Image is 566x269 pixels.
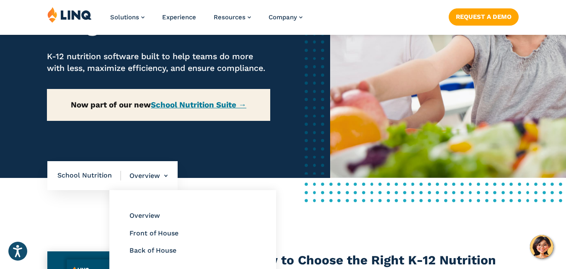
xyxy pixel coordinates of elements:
[214,13,251,21] a: Resources
[151,100,246,110] a: School Nutrition Suite →
[110,7,302,34] nav: Primary Navigation
[121,161,168,191] li: Overview
[47,51,270,74] p: K-12 nutrition software built to help teams do more with less, maximize efficiency, and ensure co...
[129,229,178,237] a: Front of House
[214,13,246,21] span: Resources
[449,8,519,25] a: Request a Demo
[110,13,145,21] a: Solutions
[110,13,139,21] span: Solutions
[129,246,176,254] a: Back of House
[269,13,297,21] span: Company
[449,7,519,25] nav: Button Navigation
[129,212,160,219] a: Overview
[162,13,196,21] a: Experience
[530,235,553,259] button: Hello, have a question? Let’s chat.
[269,13,302,21] a: Company
[57,171,121,180] span: School Nutrition
[71,100,246,110] strong: Now part of our new
[47,7,92,23] img: LINQ | K‑12 Software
